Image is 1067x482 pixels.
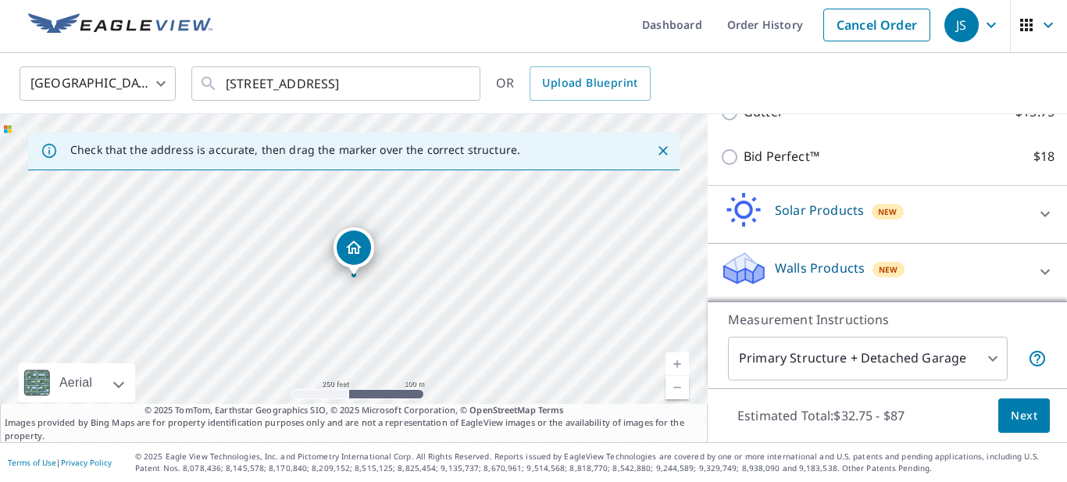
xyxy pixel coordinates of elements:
input: Search by address or latitude-longitude [226,62,448,105]
p: Measurement Instructions [728,310,1047,329]
a: OpenStreetMap [469,404,535,416]
div: Aerial [19,363,135,402]
a: Upload Blueprint [530,66,650,101]
span: Upload Blueprint [542,73,637,93]
div: [GEOGRAPHIC_DATA] [20,62,176,105]
span: New [878,205,897,218]
span: Your report will include the primary structure and a detached garage if one exists. [1028,349,1047,368]
span: © 2025 TomTom, Earthstar Geographics SIO, © 2025 Microsoft Corporation, © [145,404,564,417]
p: Walls Products [775,259,865,277]
a: Cancel Order [823,9,930,41]
p: Estimated Total: $32.75 - $87 [725,398,917,433]
div: OR [496,66,651,101]
button: Close [653,141,673,161]
p: Bid Perfect™ [744,147,819,166]
a: Privacy Policy [61,457,112,468]
div: Aerial [55,363,97,402]
p: © 2025 Eagle View Technologies, Inc. and Pictometry International Corp. All Rights Reserved. Repo... [135,451,1059,474]
button: Next [998,398,1050,434]
p: $18 [1033,147,1055,166]
p: Check that the address is accurate, then drag the marker over the correct structure. [70,143,520,157]
span: Next [1011,406,1037,426]
a: Current Level 17, Zoom In [666,352,689,376]
div: Dropped pin, building 1, Residential property, 512 Pineapple Ct Orlando, FL 32835 [334,227,374,276]
p: | [8,458,112,467]
div: Primary Structure + Detached Garage [728,337,1008,380]
img: EV Logo [28,13,212,37]
a: Terms [538,404,564,416]
div: Solar ProductsNew [720,192,1055,237]
p: Solar Products [775,201,864,220]
a: Current Level 17, Zoom Out [666,376,689,399]
div: JS [944,8,979,42]
div: Walls ProductsNew [720,250,1055,295]
a: Terms of Use [8,457,56,468]
span: New [879,263,898,276]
